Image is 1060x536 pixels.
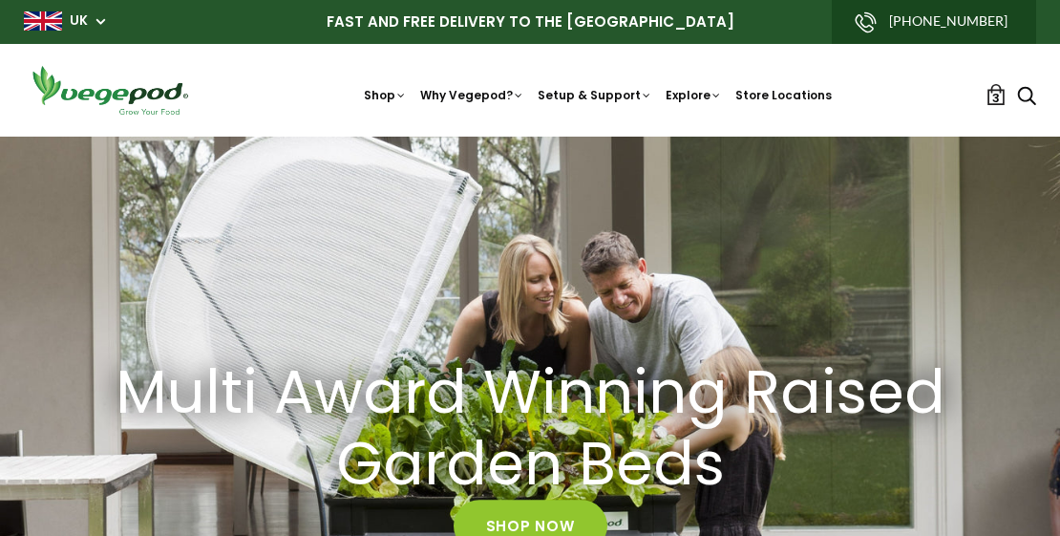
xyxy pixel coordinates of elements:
a: Search [1017,87,1036,107]
a: Store Locations [735,87,832,103]
a: Explore [666,87,722,103]
a: UK [70,11,88,31]
a: Why Vegepod? [420,87,524,103]
img: Vegepod [24,63,196,118]
img: gb_large.png [24,11,62,31]
span: 3 [992,89,1000,107]
a: Multi Award Winning Raised Garden Beds [103,357,957,501]
a: 3 [986,84,1007,105]
a: Setup & Support [538,87,652,103]
a: Shop [364,87,407,103]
